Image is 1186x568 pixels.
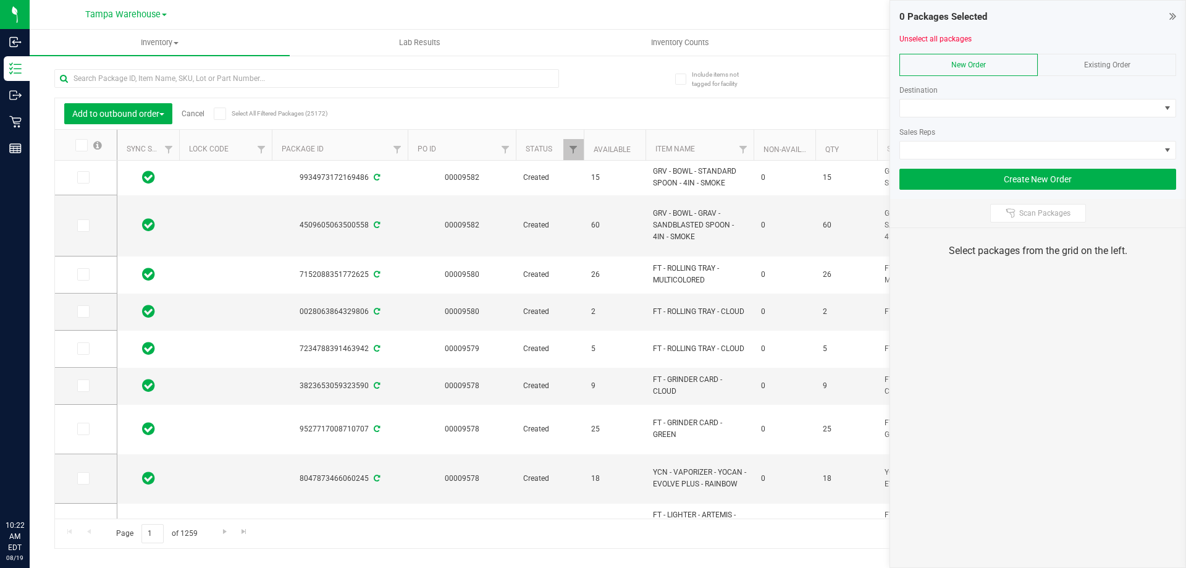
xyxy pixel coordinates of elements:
[182,109,204,118] a: Cancel
[591,473,638,485] span: 18
[387,139,408,160] a: Filter
[887,145,924,153] a: SKU Name
[591,219,638,231] span: 60
[142,340,155,357] span: In Sync
[523,172,576,184] span: Created
[445,270,479,279] a: 00009580
[6,520,24,553] p: 10:22 AM EDT
[142,169,155,186] span: In Sync
[761,423,808,435] span: 0
[372,173,380,182] span: Sync from Compliance System
[563,139,584,160] a: Filter
[523,423,576,435] span: Created
[142,518,155,535] span: In Sync
[30,30,290,56] a: Inventory
[591,269,638,281] span: 26
[653,306,746,318] span: FT - ROLLING TRAY - CLOUD
[9,62,22,75] inline-svg: Inventory
[885,467,978,490] span: YCN - VAPORIZER - YOCAN - EVOLVE PLUS - RAINBOW
[761,219,808,231] span: 0
[634,37,726,48] span: Inventory Counts
[270,380,410,392] div: 3823653059323590
[142,377,155,394] span: In Sync
[653,374,746,397] span: FT - GRINDER CARD - CLOUD
[655,145,695,153] a: Item Name
[270,343,410,355] div: 7234788391463942
[270,473,410,485] div: 8047873466060245
[189,145,229,153] a: Lock Code
[653,417,746,441] span: FT - GRINDER CARD - GREEN
[653,208,746,244] span: GRV - BOWL - GRAV - SANDBLASTED SPOON - 4IN - SMOKE
[885,263,978,286] span: FT - ROLLING TRAY - MULTICOLORED
[653,263,746,286] span: FT - ROLLING TRAY - MULTICOLORED
[216,524,233,541] a: Go to the next page
[1019,208,1070,218] span: Scan Packages
[885,343,978,355] span: FT - ROLLING TRAY - CLOUD
[270,306,410,318] div: 0028063864329806
[899,169,1176,190] button: Create New Order
[899,128,935,137] span: Sales Reps
[232,110,293,117] span: Select All Filtered Packages (25172)
[653,343,746,355] span: FT - ROLLING TRAY - CLOUD
[12,469,49,506] iframe: Resource center
[550,30,810,56] a: Inventory Counts
[591,380,638,392] span: 9
[282,145,324,153] a: Package ID
[885,374,978,397] span: FT - GRINDER CARD - CLOUD
[885,417,978,441] span: FT - GRINDER CARD - GREEN
[653,166,746,189] span: GRV - BOWL - STANDARD SPOON - 4IN - SMOKE
[594,145,631,154] a: Available
[951,61,986,69] span: New Order
[591,172,638,184] span: 15
[1084,61,1130,69] span: Existing Order
[763,145,818,154] a: Non-Available
[270,219,410,231] div: 4509605063500558
[445,173,479,182] a: 00009582
[591,423,638,435] span: 25
[526,145,552,153] a: Status
[733,139,754,160] a: Filter
[899,86,938,95] span: Destination
[9,116,22,128] inline-svg: Retail
[445,307,479,316] a: 00009580
[523,219,576,231] span: Created
[270,269,410,281] div: 7152088351772625
[885,208,978,244] span: GRV - BOWL - GRAV - SANDBLASTED SPOON - 4IN - SMOKE
[761,343,808,355] span: 0
[523,473,576,485] span: Created
[372,474,380,483] span: Sync from Compliance System
[899,35,972,43] a: Unselect all packages
[93,141,102,150] span: Select all records on this page
[142,266,155,283] span: In Sync
[445,474,479,483] a: 00009578
[825,145,839,154] a: Qty
[6,553,24,562] p: 08/19
[591,343,638,355] span: 5
[142,303,155,320] span: In Sync
[523,306,576,318] span: Created
[823,343,870,355] span: 5
[9,89,22,101] inline-svg: Outbound
[823,172,870,184] span: 15
[906,244,1170,258] div: Select packages from the grid on the left.
[372,270,380,279] span: Sync from Compliance System
[372,307,380,316] span: Sync from Compliance System
[495,139,516,160] a: Filter
[270,172,410,184] div: 9934973172169486
[445,425,479,433] a: 00009578
[382,37,457,48] span: Lab Results
[653,509,746,545] span: FT - LIGHTER - ARTEMIS - TRIPLE FLAME TORCH - BLACK
[761,380,808,392] span: 0
[372,381,380,390] span: Sync from Compliance System
[823,423,870,435] span: 25
[445,381,479,390] a: 00009578
[372,344,380,353] span: Sync from Compliance System
[523,380,576,392] span: Created
[30,37,290,48] span: Inventory
[761,269,808,281] span: 0
[251,139,272,160] a: Filter
[823,473,870,485] span: 18
[885,306,978,318] span: FT - ROLLING TRAY - CLOUD
[653,467,746,490] span: YCN - VAPORIZER - YOCAN - EVOLVE PLUS - RAINBOW
[761,172,808,184] span: 0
